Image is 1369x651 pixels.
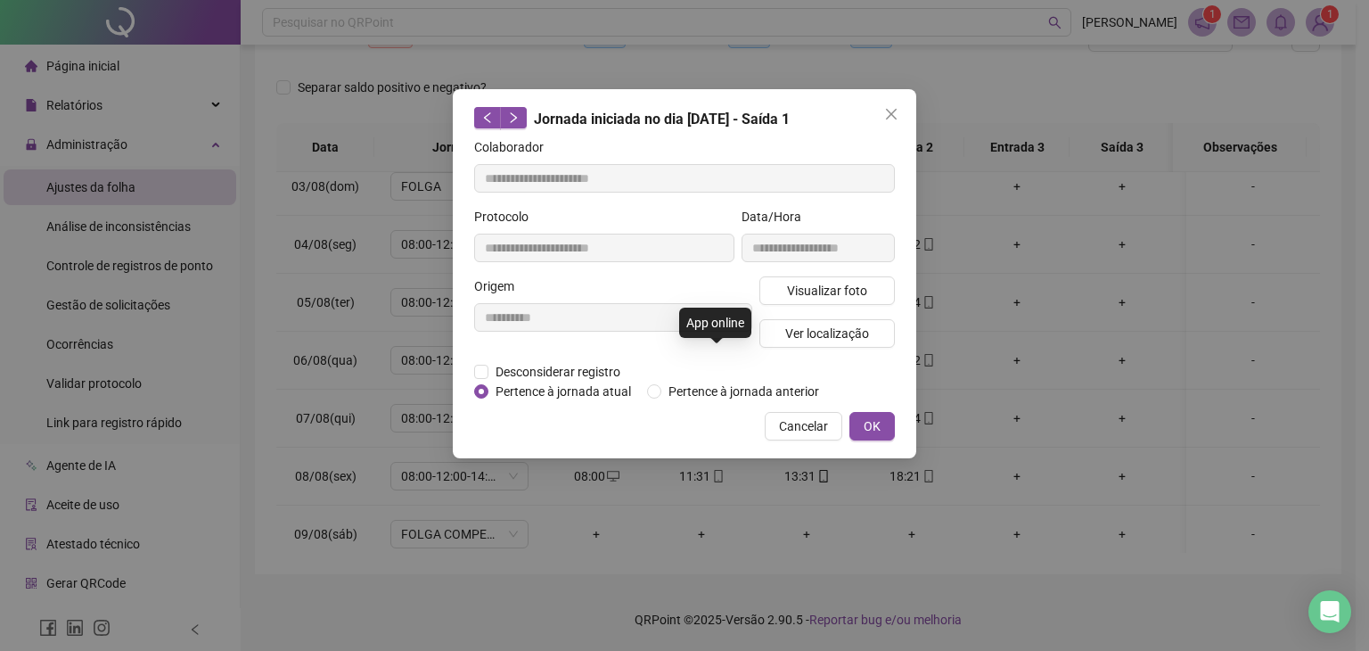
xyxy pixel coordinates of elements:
span: Ver localização [785,324,869,343]
button: Close [877,100,906,128]
span: close [884,107,898,121]
span: left [481,111,494,124]
label: Data/Hora [742,207,813,227]
button: right [500,107,527,128]
label: Origem [474,276,526,296]
div: Open Intercom Messenger [1308,590,1351,633]
button: Cancelar [765,412,842,441]
div: Jornada iniciada no dia [DATE] - Saída 1 [474,107,895,130]
span: right [507,111,520,124]
span: Pertence à jornada atual [488,382,638,401]
span: Desconsiderar registro [488,362,627,382]
span: OK [864,416,881,436]
label: Protocolo [474,207,540,227]
span: Cancelar [779,416,828,436]
button: Ver localização [759,319,895,348]
button: OK [849,412,895,441]
button: left [474,107,501,128]
button: Visualizar foto [759,276,895,305]
span: Pertence à jornada anterior [661,382,826,401]
label: Colaborador [474,137,555,157]
span: Visualizar foto [787,281,867,301]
